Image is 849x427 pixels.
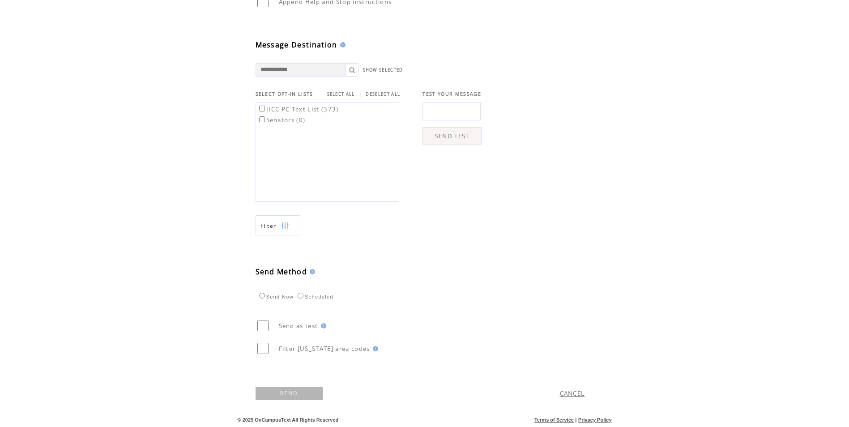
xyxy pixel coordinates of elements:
[259,106,265,111] input: HCC PC Text List (373)
[281,216,289,236] img: filters.png
[279,345,370,353] span: Filter [US_STATE] area codes
[259,116,265,122] input: Senators (0)
[366,91,400,97] a: DESELECT ALL
[256,215,300,235] a: Filter
[257,105,339,113] label: HCC PC Text List (373)
[257,294,294,299] label: Send Now
[307,269,315,274] img: help.gif
[256,267,307,277] span: Send Method
[279,322,318,330] span: Send as test
[534,417,574,423] a: Terms of Service
[256,387,323,400] a: SEND
[575,417,576,423] span: |
[257,116,306,124] label: Senators (0)
[298,293,303,299] input: Scheduled
[370,346,378,351] img: help.gif
[256,40,337,50] span: Message Destination
[422,127,482,145] a: SEND TEST
[327,91,355,97] a: SELECT ALL
[358,90,362,98] span: |
[260,222,277,230] span: Show filters
[578,417,612,423] a: Privacy Policy
[256,91,313,97] span: SELECT OPT-IN LISTS
[363,67,403,73] a: SHOW SELECTED
[422,91,481,97] span: TEST YOUR MESSAGE
[337,42,346,47] img: help.gif
[259,293,265,299] input: Send Now
[295,294,333,299] label: Scheduled
[560,389,585,397] a: CANCEL
[238,417,339,423] span: © 2025 OnCampusText All Rights Reserved
[318,323,326,329] img: help.gif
